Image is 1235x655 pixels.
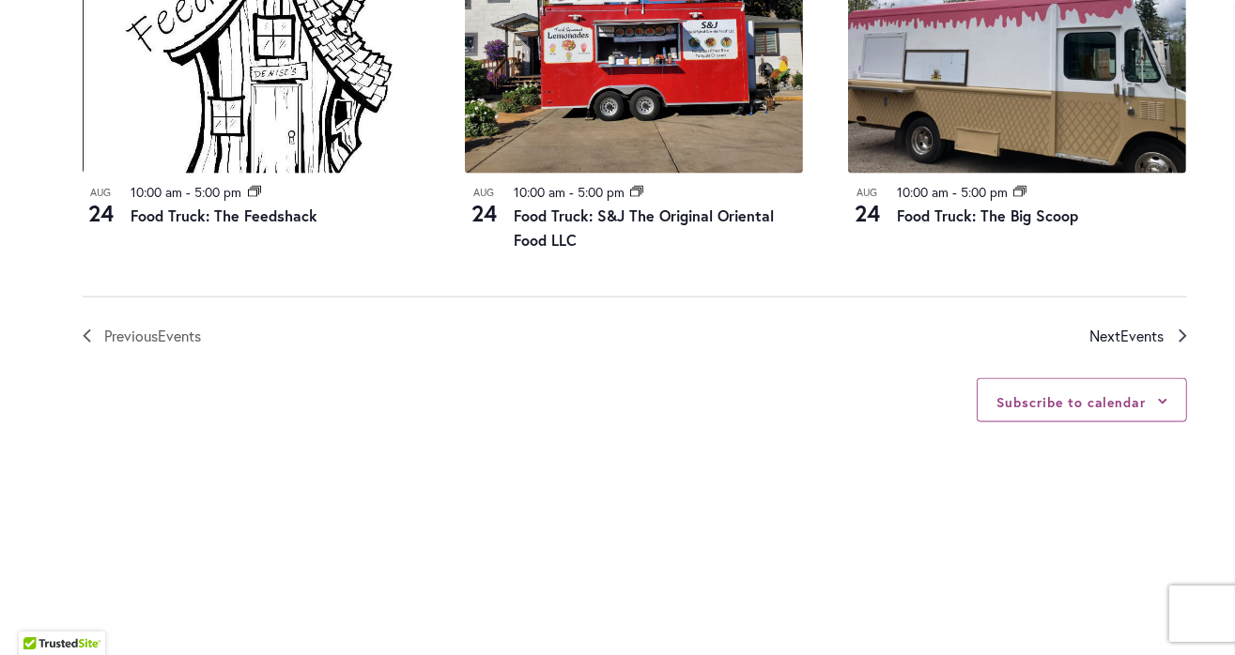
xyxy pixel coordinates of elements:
span: 24 [848,197,886,229]
span: 24 [83,197,120,229]
iframe: Launch Accessibility Center [14,588,67,641]
button: Subscribe to calendar [996,393,1146,411]
span: Events [159,326,202,345]
span: - [187,183,192,201]
a: Food Truck: S&J The Original Oriental Food LLC [514,206,774,250]
time: 5:00 pm [578,183,625,201]
span: - [952,183,957,201]
span: Previous [105,324,202,348]
time: 10:00 am [514,183,565,201]
span: 24 [465,197,502,229]
a: Next Events [1090,324,1187,348]
a: Food Truck: The Feedshack [131,206,318,225]
time: 5:00 pm [961,183,1008,201]
a: Previous Events [83,324,202,348]
time: 5:00 pm [195,183,242,201]
a: Food Truck: The Big Scoop [897,206,1078,225]
span: Next [1090,324,1165,348]
time: 10:00 am [131,183,183,201]
span: Events [1121,326,1165,345]
span: Aug [465,185,502,201]
span: Aug [83,185,120,201]
span: Aug [848,185,886,201]
time: 10:00 am [897,183,949,201]
span: - [569,183,574,201]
